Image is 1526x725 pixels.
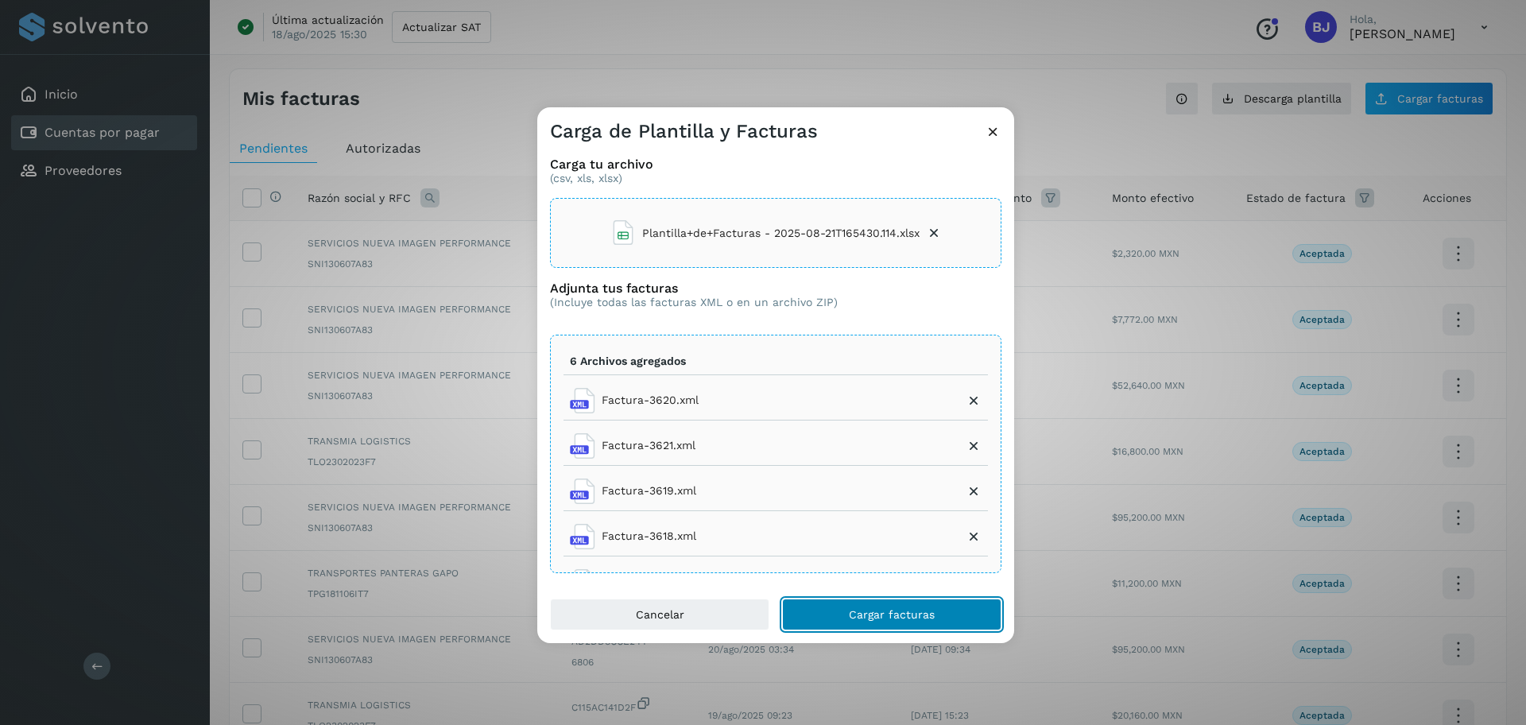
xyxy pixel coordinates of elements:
[550,281,838,296] h3: Adjunta tus facturas
[602,437,695,454] span: Factura-3621.xml
[636,609,684,620] span: Cancelar
[550,599,769,630] button: Cancelar
[602,483,696,499] span: Factura-3619.xml
[550,172,1001,185] p: (csv, xls, xlsx)
[570,355,686,368] p: 6 Archivos agregados
[550,120,818,143] h3: Carga de Plantilla y Facturas
[782,599,1001,630] button: Cargar facturas
[550,157,1001,172] h3: Carga tu archivo
[602,528,696,545] span: Factura-3618.xml
[849,609,935,620] span: Cargar facturas
[550,296,838,309] p: (Incluye todas las facturas XML o en un archivo ZIP)
[602,392,699,409] span: Factura-3620.xml
[642,225,920,242] span: Plantilla+de+Facturas - 2025-08-21T165430.114.xlsx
